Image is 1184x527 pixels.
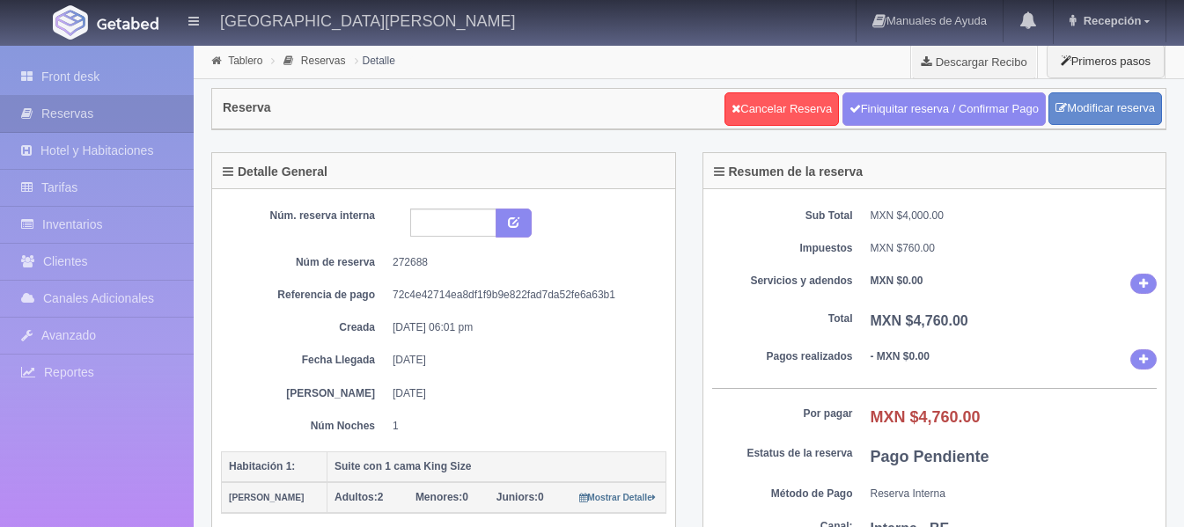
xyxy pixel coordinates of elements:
[712,349,853,364] dt: Pagos realizados
[393,320,653,335] dd: [DATE] 06:01 pm
[229,460,295,472] b: Habitación 1:
[234,255,375,270] dt: Núm de reserva
[223,165,327,179] h4: Detalle General
[335,491,378,503] strong: Adultos:
[842,92,1046,126] a: Finiquitar reserva / Confirmar Pago
[393,288,653,303] dd: 72c4e42714ea8df1f9b9e822fad7da52fe6a63b1
[234,209,375,223] dt: Núm. reserva interna
[327,451,666,482] th: Suite con 1 cama King Size
[416,491,462,503] strong: Menores:
[97,17,158,30] img: Getabed
[712,209,853,223] dt: Sub Total
[229,493,304,502] small: [PERSON_NAME]
[712,241,853,256] dt: Impuestos
[393,353,653,368] dd: [DATE]
[579,493,656,502] small: Mostrar Detalle
[496,491,538,503] strong: Juniors:
[712,487,853,501] dt: Método de Pago
[871,448,989,465] b: Pago Pendiente
[579,491,656,503] a: Mostrar Detalle
[393,255,653,270] dd: 272688
[871,408,981,426] b: MXN $4,760.00
[350,52,400,69] li: Detalle
[871,274,923,287] b: MXN $0.00
[911,44,1037,79] a: Descargar Recibo
[234,353,375,368] dt: Fecha Llegada
[416,491,468,503] span: 0
[234,320,375,335] dt: Creada
[496,491,544,503] span: 0
[53,5,88,40] img: Getabed
[301,55,346,67] a: Reservas
[393,386,653,401] dd: [DATE]
[220,9,515,31] h4: [GEOGRAPHIC_DATA][PERSON_NAME]
[228,55,262,67] a: Tablero
[714,165,864,179] h4: Resumen de la reserva
[1047,44,1165,78] button: Primeros pasos
[712,406,853,421] dt: Por pagar
[712,274,853,289] dt: Servicios y adendos
[1079,14,1142,27] span: Recepción
[234,288,375,303] dt: Referencia de pago
[871,350,930,362] b: - MXN $0.00
[1048,92,1162,125] a: Modificar reserva
[871,313,968,328] b: MXN $4,760.00
[871,209,1158,223] dd: MXN $4,000.00
[871,487,1158,501] dd: Reserva Interna
[234,419,375,434] dt: Núm Noches
[712,311,853,326] dt: Total
[712,446,853,461] dt: Estatus de la reserva
[871,241,1158,256] dd: MXN $760.00
[335,491,383,503] span: 2
[724,92,839,126] a: Cancelar Reserva
[393,419,653,434] dd: 1
[234,386,375,401] dt: [PERSON_NAME]
[223,101,271,114] h4: Reserva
